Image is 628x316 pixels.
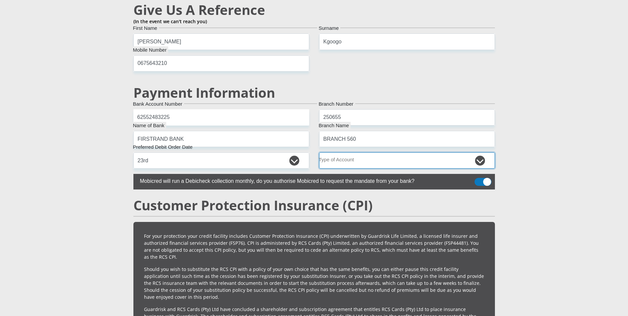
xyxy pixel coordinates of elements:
[144,266,484,300] p: Should you wish to substitute the RCS CPI with a policy of your own choice that has the same bene...
[133,197,495,213] h2: Customer Protection Insurance (CPI)
[133,2,495,18] h2: Give Us A Reference
[133,85,495,101] h2: Payment Information
[319,33,495,50] input: Surname
[133,18,495,25] p: (In the event we can't reach you)
[144,233,484,260] p: For your protection your credit facility includes Customer Protection Insurance (CPI) underwritte...
[133,55,309,72] input: Mobile Number
[319,109,495,126] input: Branch Number
[133,33,309,50] input: Name
[319,131,495,147] input: Branch Name
[133,131,309,147] input: Name of Bank
[133,174,459,187] label: Mobicred will run a Debicheck collection monthly, do you authorise Mobicred to request the mandat...
[133,109,309,126] input: Bank Account Number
